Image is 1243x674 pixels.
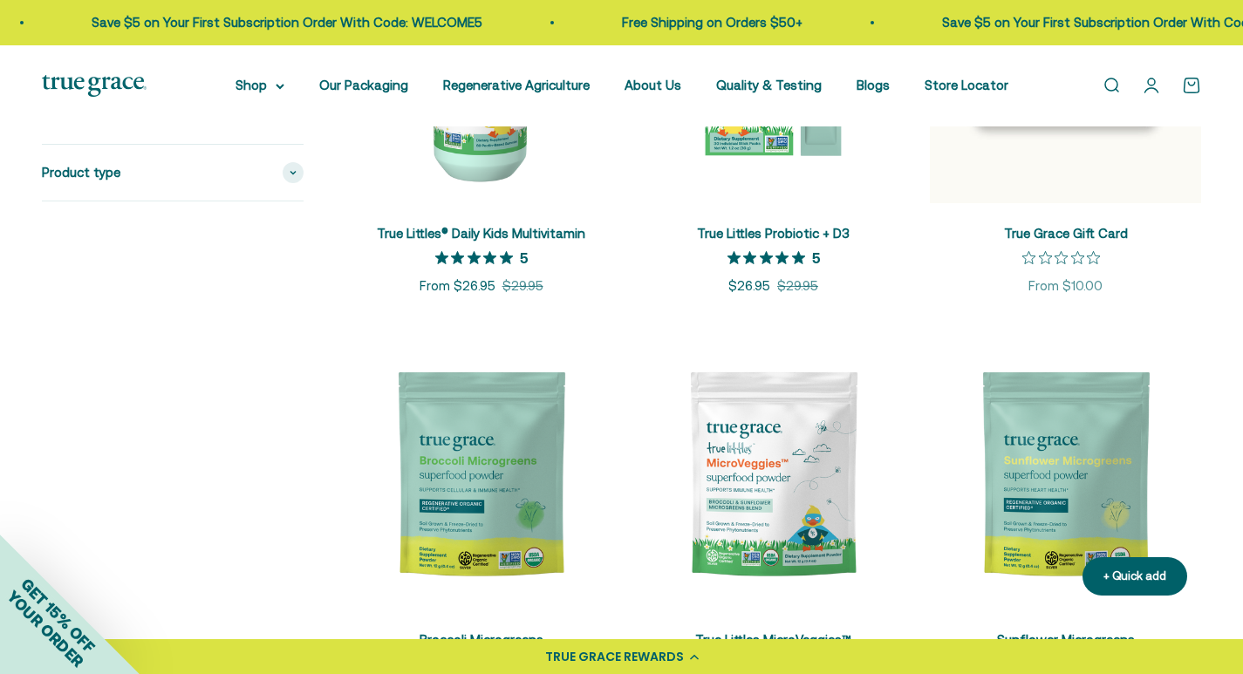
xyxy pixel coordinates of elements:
[377,226,585,241] a: True Littles® Daily Kids Multivitamin
[420,276,495,296] sale-price: From $26.95
[638,338,909,609] img: Kids Daily Superfood for Immune Health* Easy way for kids to get more greens in their diet Regene...
[420,632,543,647] a: Broccoli Microgreens
[443,78,590,92] a: Regenerative Agriculture
[486,15,666,30] a: Free Shipping on Orders $50+
[345,338,617,609] img: Broccoli Microgreens have been shown in studies to gently support the detoxification process — ak...
[545,648,684,666] div: TRUE GRACE REWARDS
[42,162,120,183] span: Product type
[728,276,770,296] sale-price: $26.95
[625,78,681,92] a: About Us
[1004,226,1128,241] a: True Grace Gift Card
[777,276,818,296] compare-at-price: $29.95
[3,587,87,671] span: YOUR ORDER
[42,145,304,201] summary: Product type
[1028,276,1103,296] sale-price: From $10.00
[1083,557,1187,596] button: + Quick add
[997,632,1135,647] a: Sunflower Microgreens
[806,12,1197,33] p: Save $5 on Your First Subscription Order With Code: WELCOME5
[930,338,1201,609] img: Sunflower microgreens have been shown in studies to contain phytochemicals known as flavonoids wh...
[695,632,851,647] a: True Littles MicroVeggies™
[520,248,528,266] p: 5
[502,276,543,296] compare-at-price: $29.95
[925,78,1008,92] a: Store Locator
[1103,568,1166,586] div: + Quick add
[716,78,822,92] a: Quality & Testing
[1022,245,1109,269] span: 0 out of 5 stars rating in total 0 reviews.
[319,78,408,92] a: Our Packaging
[857,78,890,92] a: Blogs
[236,75,284,96] summary: Shop
[812,248,820,266] p: 5
[17,575,99,656] span: GET 15% OFF
[435,245,520,269] span: 5 out of 5 stars rating in total 6 reviews.
[697,226,850,241] a: True Littles Probiotic + D3
[727,245,812,269] span: 5 out of 5 stars rating in total 4 reviews.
